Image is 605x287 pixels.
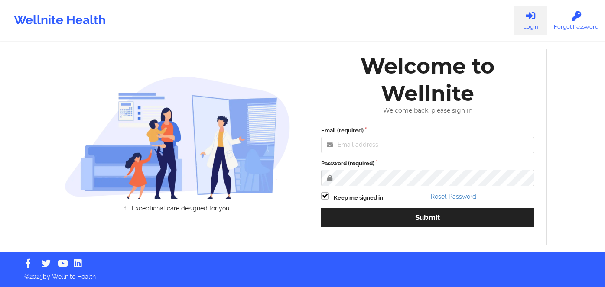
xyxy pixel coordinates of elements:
p: © 2025 by Wellnite Health [18,266,587,281]
a: Reset Password [431,193,476,200]
a: Login [514,6,547,35]
button: Submit [321,208,534,227]
a: Forgot Password [547,6,605,35]
div: Welcome back, please sign in [315,107,540,114]
input: Email address [321,137,534,153]
label: Email (required) [321,126,534,135]
img: wellnite-auth-hero_200.c722682e.png [65,76,291,199]
label: Password (required) [321,159,534,168]
label: Keep me signed in [334,193,383,202]
li: Exceptional care designed for you. [72,205,290,212]
div: Welcome to Wellnite [315,52,540,107]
